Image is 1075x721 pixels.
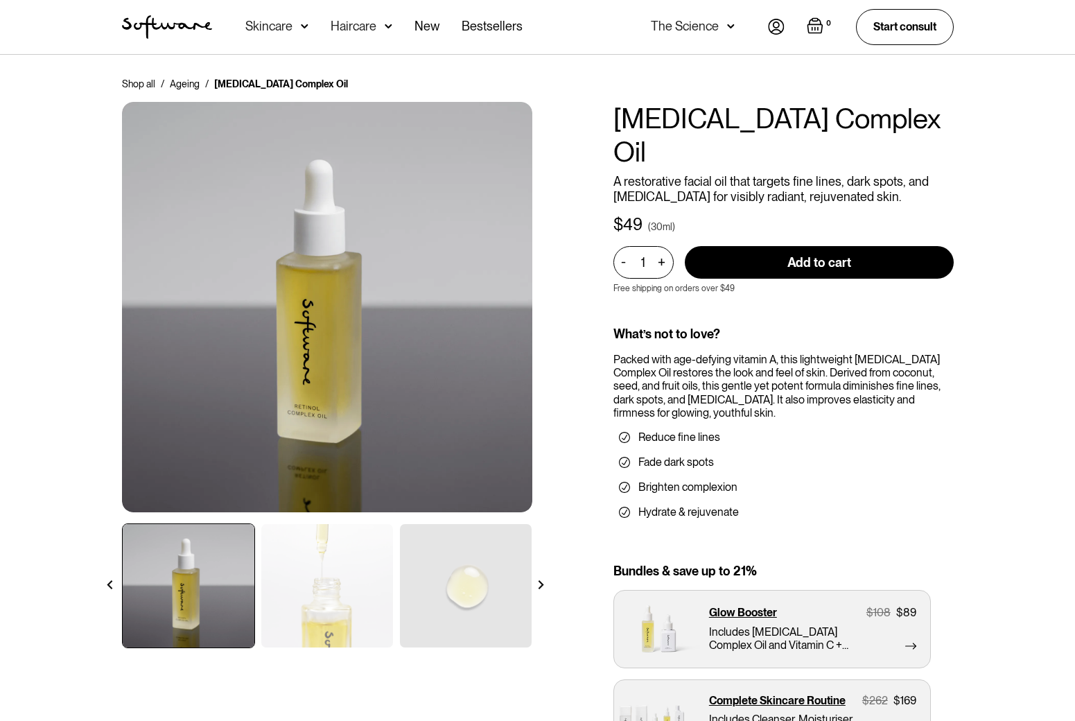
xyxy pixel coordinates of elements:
[105,580,114,589] img: arrow left
[727,19,735,33] img: arrow down
[122,15,212,39] img: Software Logo
[654,254,670,270] div: +
[214,77,348,91] div: [MEDICAL_DATA] Complex Oil
[807,17,834,37] a: Open cart
[900,694,916,707] div: 169
[619,480,948,494] li: Brighten complexion
[685,246,954,279] input: Add to cart
[619,505,948,519] li: Hydrate & rejuvenate
[205,77,209,91] div: /
[301,19,308,33] img: arrow down
[613,284,735,293] p: Free shipping on orders over $49
[613,102,954,168] h1: [MEDICAL_DATA] Complex Oil
[893,694,900,707] div: $
[122,15,212,39] a: home
[823,17,834,30] div: 0
[122,102,532,512] img: Ceramide Moisturiser
[856,9,954,44] a: Start consult
[331,19,376,33] div: Haircare
[613,174,954,204] p: A restorative facial oil that targets fine lines, dark spots, and [MEDICAL_DATA] for visibly radi...
[161,77,164,91] div: /
[170,77,200,91] a: Ageing
[623,215,643,235] div: 49
[619,455,948,469] li: Fade dark spots
[385,19,392,33] img: arrow down
[619,431,948,444] li: Reduce fine lines
[873,606,891,619] div: 108
[536,580,545,589] img: arrow right
[869,694,888,707] div: 262
[122,77,155,91] a: Shop all
[613,353,954,419] div: Packed with age-defying vitamin A, this lightweight [MEDICAL_DATA] Complex Oil restores the look ...
[613,327,954,342] div: What’s not to love?
[651,19,719,33] div: The Science
[613,564,954,579] div: Bundles & save up to 21%
[709,606,777,619] p: Glow Booster
[866,606,873,619] div: $
[709,694,846,707] p: Complete Skincare Routine
[862,694,869,707] div: $
[903,606,916,619] div: 89
[648,220,675,234] div: (30ml)
[896,606,903,619] div: $
[613,590,931,668] a: Glow Booster$108$89Includes [MEDICAL_DATA] Complex Oil and Vitamin C + Ferulic Serum
[245,19,292,33] div: Skincare
[621,254,630,270] div: -
[613,215,623,235] div: $
[709,625,866,652] p: Includes [MEDICAL_DATA] Complex Oil and Vitamin C + Ferulic Serum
